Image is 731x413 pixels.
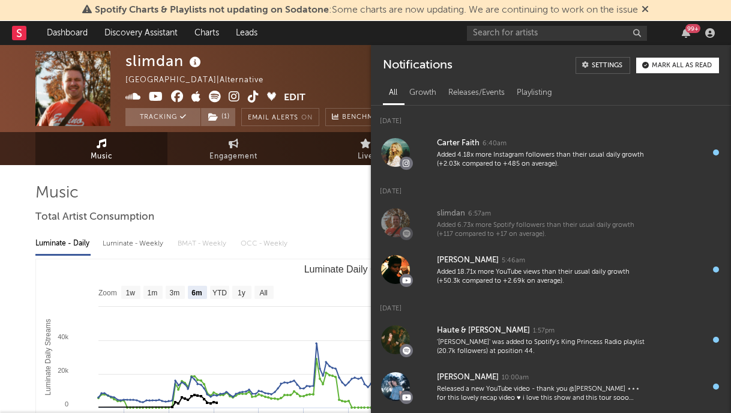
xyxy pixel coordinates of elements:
[468,210,491,219] div: 6:57am
[383,83,403,103] div: All
[383,57,452,74] div: Notifications
[35,132,167,165] a: Music
[35,210,154,225] span: Total Artist Consumption
[437,385,648,403] div: Released a new YouTube video - thank you @[PERSON_NAME] ⋆⋆⋆ for this lovely recap video ♥ i love ...
[371,293,731,316] div: [DATE]
[301,115,313,121] em: On
[201,108,235,126] button: (1)
[98,289,117,297] text: Zoom
[103,234,166,254] div: Luminate - Weekly
[35,234,91,254] div: Luminate - Daily
[682,28,690,38] button: 99+
[125,73,277,88] div: [GEOGRAPHIC_DATA] | Alternative
[483,139,507,148] div: 6:40am
[126,289,136,297] text: 1w
[58,367,68,374] text: 20k
[238,289,245,297] text: 1y
[442,83,511,103] div: Releases/Events
[437,136,480,151] div: Carter Faith
[371,363,731,410] a: [PERSON_NAME]10:00amReleased a new YouTube video - thank you @[PERSON_NAME] ⋆⋆⋆ for this lovely r...
[467,26,647,41] input: Search for artists
[125,51,204,71] div: slimdan
[652,62,712,69] div: Mark all as read
[437,268,648,286] div: Added 18.71x more YouTube views than their usual daily growth (+50.3k compared to +2.69k on avera...
[437,206,465,221] div: slimdan
[241,108,319,126] button: Email AlertsOn
[437,324,530,338] div: Haute & [PERSON_NAME]
[371,199,731,246] a: slimdan6:57amAdded 6.73x more Spotify followers than their usual daily growth (+117 compared to +...
[167,132,299,165] a: Engagement
[685,24,700,33] div: 99 +
[186,21,227,45] a: Charts
[437,221,648,240] div: Added 6.73x more Spotify followers than their usual daily growth (+117 compared to +17 on average).
[325,108,394,126] a: Benchmark
[358,149,373,164] span: Live
[299,132,432,165] a: Live
[227,21,266,45] a: Leads
[96,21,186,45] a: Discovery Assistant
[95,5,329,15] span: Spotify Charts & Playlists not updating on Sodatone
[200,108,236,126] span: ( 1 )
[437,151,648,169] div: Added 4.18x more Instagram followers than their usual daily growth (+2.03k compared to +485 on av...
[125,108,200,126] button: Tracking
[437,338,648,357] div: '[PERSON_NAME]' was added to Spotify's King Princess Radio playlist (20.7k followers) at position...
[371,246,731,293] a: [PERSON_NAME]5:46amAdded 18.71x more YouTube views than their usual daily growth (+50.3k compared...
[592,62,622,69] div: Settings
[259,289,267,297] text: All
[642,5,649,15] span: Dismiss
[65,400,68,408] text: 0
[371,106,731,129] div: [DATE]
[371,316,731,363] a: Haute & [PERSON_NAME]1:57pm'[PERSON_NAME]' was added to Spotify's King Princess Radio playlist (2...
[148,289,158,297] text: 1m
[576,57,630,74] a: Settings
[371,129,731,176] a: Carter Faith6:40amAdded 4.18x more Instagram followers than their usual daily growth (+2.03k comp...
[533,327,555,336] div: 1:57pm
[38,21,96,45] a: Dashboard
[44,319,52,395] text: Luminate Daily Streams
[58,333,68,340] text: 40k
[342,110,388,125] span: Benchmark
[304,264,427,274] text: Luminate Daily Consumption
[403,83,442,103] div: Growth
[91,149,113,164] span: Music
[170,289,180,297] text: 3m
[212,289,227,297] text: YTD
[502,373,529,382] div: 10:00am
[371,176,731,199] div: [DATE]
[191,289,202,297] text: 6m
[511,83,558,103] div: Playlisting
[284,91,305,106] button: Edit
[636,58,719,73] button: Mark all as read
[437,253,499,268] div: [PERSON_NAME]
[502,256,525,265] div: 5:46am
[95,5,638,15] span: : Some charts are now updating. We are continuing to work on the issue
[437,370,499,385] div: [PERSON_NAME]
[209,149,257,164] span: Engagement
